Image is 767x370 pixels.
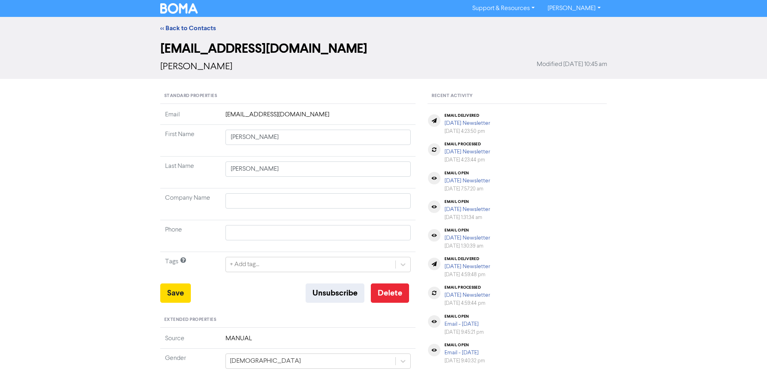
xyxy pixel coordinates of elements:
div: email open [444,171,490,176]
img: BOMA Logo [160,3,198,14]
div: [DATE] 4:59:48 pm [444,271,490,279]
td: First Name [160,125,221,157]
button: Unsubscribe [306,283,364,303]
a: [DATE] Newsletter [444,178,490,184]
td: [EMAIL_ADDRESS][DOMAIN_NAME] [221,110,416,125]
td: Company Name [160,188,221,220]
a: [DATE] Newsletter [444,264,490,269]
div: email open [444,314,484,319]
div: email delivered [444,113,490,118]
a: [DATE] Newsletter [444,207,490,212]
div: Extended Properties [160,312,416,328]
td: Phone [160,220,221,252]
a: [DATE] Newsletter [444,120,490,126]
div: email processed [444,142,490,147]
div: [DATE] 1:31:34 am [444,214,490,221]
div: [DATE] 9:40:32 pm [444,357,485,365]
a: Email - [DATE] [444,321,479,327]
div: email processed [444,285,490,290]
div: email open [444,228,490,233]
td: Source [160,334,221,349]
div: [DATE] 7:57:20 am [444,185,490,193]
div: + Add tag... [230,260,259,269]
div: Recent Activity [428,89,607,104]
button: Delete [371,283,409,303]
a: [DATE] Newsletter [444,292,490,298]
div: email open [444,343,485,347]
a: [DATE] Newsletter [444,149,490,155]
iframe: Chat Widget [727,331,767,370]
button: Save [160,283,191,303]
div: [DATE] 9:45:21 pm [444,329,484,336]
td: Email [160,110,221,125]
a: << Back to Contacts [160,24,216,32]
td: Tags [160,252,221,284]
div: [DATE] 4:23:50 pm [444,128,490,135]
div: [DATE] 1:30:39 am [444,242,490,250]
a: [PERSON_NAME] [541,2,607,15]
span: Modified [DATE] 10:45 am [537,60,607,69]
div: email delivered [444,256,490,261]
a: [DATE] Newsletter [444,235,490,241]
div: [DATE] 4:59:44 pm [444,300,490,307]
a: Email - [DATE] [444,350,479,356]
div: [DEMOGRAPHIC_DATA] [230,356,301,366]
td: MANUAL [221,334,416,349]
div: [DATE] 4:23:44 pm [444,156,490,164]
h2: [EMAIL_ADDRESS][DOMAIN_NAME] [160,41,607,56]
span: [PERSON_NAME] [160,62,232,72]
a: Support & Resources [466,2,541,15]
td: Last Name [160,157,221,188]
div: email open [444,199,490,204]
div: Standard Properties [160,89,416,104]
